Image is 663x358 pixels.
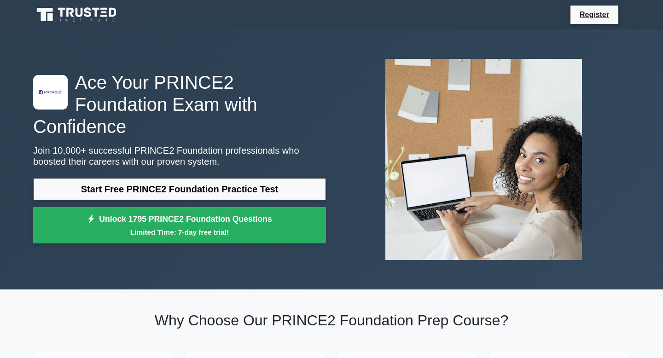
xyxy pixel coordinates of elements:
[33,145,326,167] p: Join 10,000+ successful PRINCE2 Foundation professionals who boosted their careers with our prove...
[45,227,314,237] small: Limited Time: 7-day free trial!
[33,71,326,138] h1: Ace Your PRINCE2 Foundation Exam with Confidence
[574,9,615,20] a: Register
[33,178,326,200] a: Start Free PRINCE2 Foundation Practice Test
[33,312,630,329] h2: Why Choose Our PRINCE2 Foundation Prep Course?
[33,207,326,244] a: Unlock 1795 PRINCE2 Foundation QuestionsLimited Time: 7-day free trial!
